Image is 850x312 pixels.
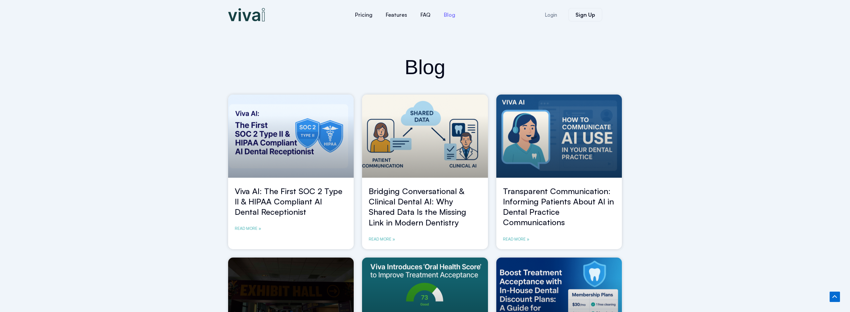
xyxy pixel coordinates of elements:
a: Sign Up [568,8,602,21]
a: viva ai dental receptionist soc2 and hipaa compliance [228,95,354,178]
a: Read more about Viva AI: The First SOC 2 Type II & HIPAA Compliant AI Dental Receptionist [235,225,261,232]
a: Read more about Transparent Communication: Informing Patients About AI in Dental Practice Communi... [503,236,529,243]
a: FAQ [414,7,437,23]
a: Read more about Bridging Conversational & Clinical Dental AI: Why Shared Data Is the Missing Link... [369,236,395,243]
a: Viva AI: The First SOC 2 Type II & HIPAA Compliant AI Dental Receptionist [235,186,342,217]
a: Features [379,7,414,23]
a: Transparent Communication: Informing Patients About AI in Dental Practice Communications [503,186,614,227]
span: Login [545,12,557,17]
a: Pricing [348,7,379,23]
span: Sign Up [575,12,595,17]
h2: Blog [228,54,622,81]
a: Bridging Conversational & Clinical Dental AI: Why Shared Data Is the Missing Link in Modern Denti... [369,186,466,227]
a: Blog [437,7,462,23]
nav: Menu [308,7,502,23]
a: Login [537,8,565,21]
